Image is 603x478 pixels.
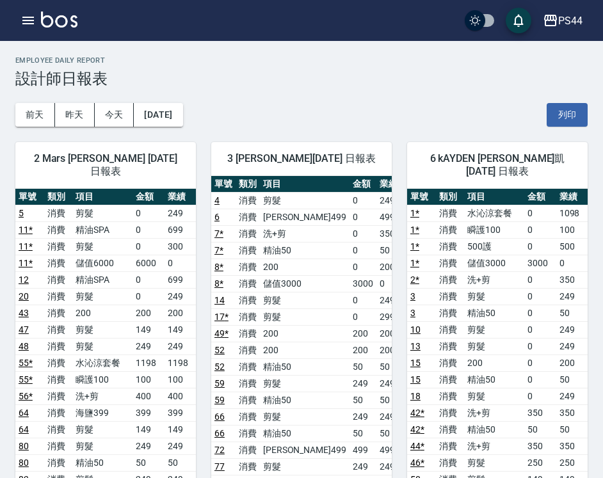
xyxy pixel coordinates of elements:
td: 剪髮 [72,288,133,305]
td: 200 [350,342,376,358]
td: 0 [350,225,376,242]
a: 72 [214,445,225,455]
td: 249 [376,458,403,475]
a: 18 [410,391,421,401]
td: 0 [133,238,164,255]
td: 200 [260,325,350,342]
td: 0 [524,321,556,338]
td: 0 [350,292,376,308]
td: 精油50 [464,421,524,438]
td: 剪髮 [72,438,133,454]
a: 80 [19,458,29,468]
td: 100 [556,221,588,238]
img: Logo [41,12,77,28]
td: 0 [524,305,556,321]
td: 消費 [236,225,260,242]
td: 消費 [436,338,465,355]
td: 400 [133,388,164,404]
a: 43 [19,308,29,318]
td: 精油50 [464,371,524,388]
td: 消費 [236,209,260,225]
a: 14 [214,295,225,305]
td: [PERSON_NAME]499 [260,442,350,458]
td: 消費 [436,404,465,421]
td: 50 [376,392,403,408]
button: 昨天 [55,103,95,127]
td: 消費 [436,271,465,288]
th: 類別 [436,189,465,205]
td: 消費 [436,388,465,404]
td: 消費 [236,242,260,259]
td: 剪髮 [72,421,133,438]
td: 消費 [44,438,73,454]
td: 50 [376,425,403,442]
td: 消費 [236,342,260,358]
button: PS44 [538,8,588,34]
td: 200 [133,305,164,321]
td: 消費 [236,358,260,375]
td: 儲值6000 [72,255,133,271]
td: 消費 [44,238,73,255]
td: [PERSON_NAME]499 [260,209,350,225]
td: 100 [133,371,164,388]
td: 0 [350,209,376,225]
td: 249 [376,192,403,209]
td: 50 [376,242,403,259]
td: 0 [376,275,403,292]
td: 350 [556,271,588,288]
td: 洗+剪 [260,225,350,242]
td: 消費 [436,288,465,305]
a: 66 [214,411,225,422]
td: 消費 [436,305,465,321]
td: 0 [350,242,376,259]
td: 剪髮 [464,321,524,338]
td: 消費 [236,308,260,325]
td: 1198 [133,355,164,371]
td: 0 [133,288,164,305]
td: 洗+剪 [464,404,524,421]
td: 消費 [236,259,260,275]
td: 剪髮 [72,321,133,338]
td: 0 [556,255,588,271]
td: 0 [524,338,556,355]
td: 0 [524,288,556,305]
td: 洗+剪 [464,438,524,454]
td: 0 [350,192,376,209]
td: 0 [133,221,164,238]
th: 項目 [260,176,350,193]
td: 消費 [236,192,260,209]
td: 249 [165,338,196,355]
a: 13 [410,341,421,351]
td: 消費 [436,438,465,454]
td: 儲值3000 [464,255,524,271]
td: 精油50 [260,358,350,375]
td: 400 [165,388,196,404]
td: 消費 [436,421,465,438]
td: 消費 [236,275,260,292]
td: 350 [524,404,556,421]
td: 350 [556,438,588,454]
td: 消費 [44,305,73,321]
td: 洗+剪 [72,388,133,404]
td: 500 [556,238,588,255]
td: 消費 [436,371,465,388]
span: 3 [PERSON_NAME][DATE] 日報表 [227,152,376,165]
td: 消費 [44,421,73,438]
td: 精油SPA [72,271,133,288]
td: 消費 [236,442,260,458]
td: 0 [165,255,196,271]
td: 精油50 [260,425,350,442]
td: 50 [524,421,556,438]
td: 消費 [436,205,465,221]
td: 消費 [44,404,73,421]
td: 消費 [436,321,465,338]
th: 項目 [464,189,524,205]
a: 80 [19,441,29,451]
h3: 設計師日報表 [15,70,588,88]
td: 消費 [44,338,73,355]
td: 海鹽399 [72,404,133,421]
td: 300 [165,238,196,255]
td: 6000 [133,255,164,271]
td: 350 [524,438,556,454]
td: 消費 [436,355,465,371]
